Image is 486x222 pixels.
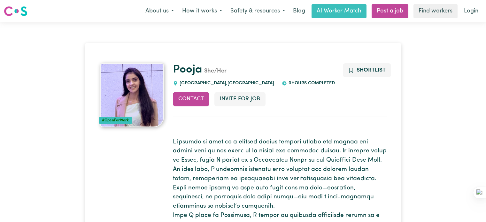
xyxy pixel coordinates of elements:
[100,63,164,127] img: Pooja
[141,4,178,18] button: About us
[214,92,266,106] button: Invite for Job
[413,4,458,18] a: Find workers
[226,4,289,18] button: Safety & resources
[99,63,166,127] a: Pooja's profile picture'#OpenForWork
[173,92,209,106] button: Contact
[357,67,386,73] span: Shortlist
[178,81,274,86] span: [GEOGRAPHIC_DATA] , [GEOGRAPHIC_DATA]
[173,64,202,75] a: Pooja
[372,4,408,18] a: Post a job
[289,4,309,18] a: Blog
[4,5,27,17] img: Careseekers logo
[4,4,27,19] a: Careseekers logo
[460,4,482,18] a: Login
[202,68,227,74] span: She/Her
[99,117,132,124] div: #OpenForWork
[178,4,226,18] button: How it works
[312,4,366,18] a: AI Worker Match
[287,81,335,86] span: 0 hours completed
[343,63,391,77] button: Add to shortlist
